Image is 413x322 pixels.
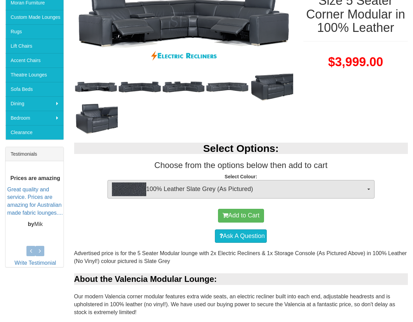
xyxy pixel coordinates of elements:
[5,68,64,82] a: Theatre Lounges
[203,143,279,154] b: Select Options:
[328,55,383,69] span: $3,999.00
[74,161,408,170] h3: Choose from the options below then add to cart
[112,182,146,196] img: 100% Leather Slate Grey (As Pictured)
[5,24,64,39] a: Rugs
[5,147,64,161] div: Testimonials
[5,10,64,24] a: Custom Made Lounges
[7,187,63,216] a: Great quality and service. Prices are amazing for Australian made fabric lounges....
[107,180,375,199] button: 100% Leather Slate Grey (As Pictured)100% Leather Slate Grey (As Pictured)
[74,273,408,285] div: About the Valencia Modular Lounge:
[28,221,34,227] b: by
[5,96,64,111] a: Dining
[10,175,60,181] b: Prices are amazing
[5,111,64,125] a: Bedroom
[5,82,64,96] a: Sofa Beds
[5,125,64,140] a: Clearance
[5,39,64,53] a: Lift Chairs
[215,229,267,243] a: Ask A Question
[5,53,64,68] a: Accent Chairs
[7,220,64,228] p: Mik
[225,174,257,179] strong: Select Colour:
[14,260,56,266] a: Write Testimonial
[112,182,366,196] span: 100% Leather Slate Grey (As Pictured)
[218,209,264,223] button: Add to Cart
